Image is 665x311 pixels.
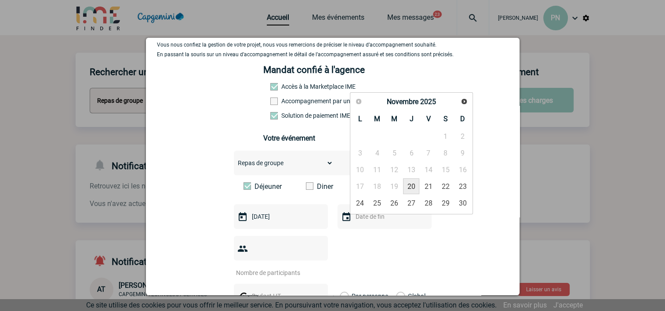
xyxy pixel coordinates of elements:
a: 27 [403,195,419,211]
a: Suivant [458,95,470,108]
label: Déjeuner [243,182,294,191]
label: Accès à la Marketplace IME [270,83,309,90]
a: 22 [437,178,454,194]
p: Vous nous confiez la gestion de votre projet, nous vous remercions de préciser le niveau d’accomp... [157,42,509,48]
span: Mardi [374,115,380,123]
a: 30 [454,195,471,211]
input: Date de début [250,211,310,222]
label: Conformité aux process achat client, Prise en charge de la facturation, Mutualisation de plusieur... [270,112,309,119]
a: 28 [420,195,436,211]
a: 25 [369,195,385,211]
span: Vendredi [426,115,431,123]
h4: Mandat confié à l'agence [263,65,365,75]
span: Suivant [461,98,468,105]
label: Prestation payante [270,98,309,105]
a: 29 [437,195,454,211]
span: Novembre [387,98,418,106]
a: 20 [403,178,419,194]
span: Samedi [443,115,448,123]
p: En passant la souris sur un niveau d’accompagnement le détail de l’accompagnement assuré et ses c... [157,51,509,58]
a: 21 [420,178,436,194]
a: 24 [352,195,368,211]
label: Diner [306,182,356,191]
span: Jeudi [409,115,413,123]
h3: Votre événement [263,134,402,142]
span: Lundi [358,115,362,123]
input: Nombre de participants [234,267,316,278]
input: Date de fin [353,211,414,222]
input: Budget HT [250,290,310,302]
a: 23 [454,178,471,194]
span: Dimanche [460,115,465,123]
a: 26 [386,195,403,211]
label: Par personne [340,284,349,308]
span: 2025 [420,98,436,106]
span: Mercredi [391,115,397,123]
label: Global [396,284,402,308]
